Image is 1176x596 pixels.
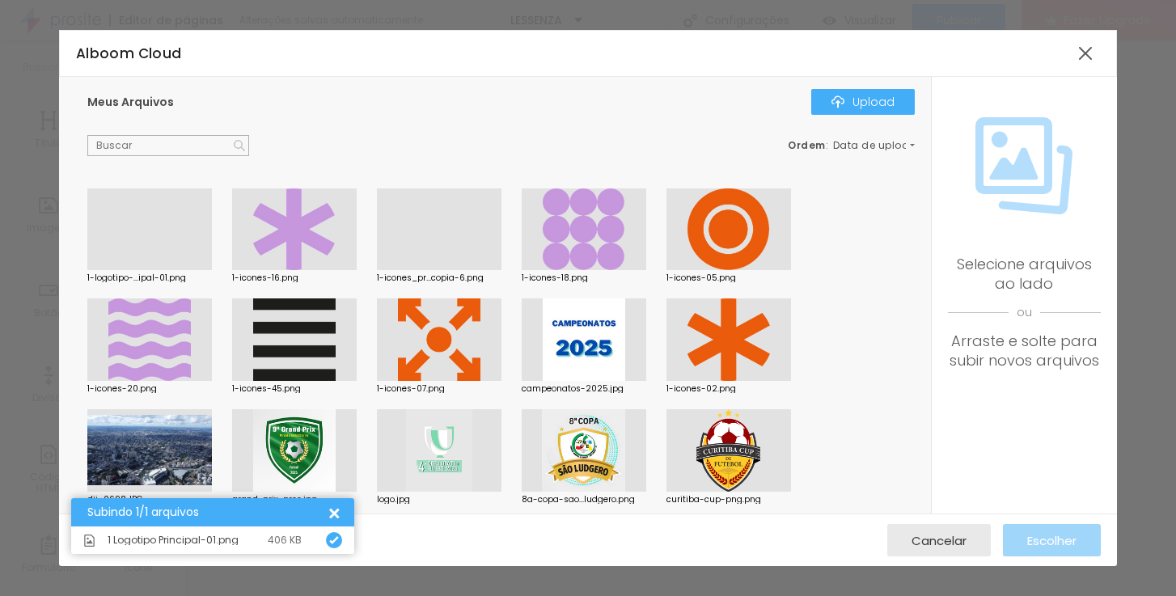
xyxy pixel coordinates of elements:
div: 1-icones_pr...copia-6.png [377,274,501,282]
img: Icone [831,95,844,108]
button: Escolher [1003,524,1101,556]
button: IconeUpload [811,89,915,115]
img: Icone [975,117,1072,214]
div: 1-icones-02.png [666,385,791,393]
div: Selecione arquivos ao lado Arraste e solte para subir novos arquivos [948,255,1102,370]
div: 1-icones-45.png [232,385,357,393]
div: campeonatos-2025.jpg [522,385,646,393]
div: Subindo 1/1 arquivos [87,506,326,518]
div: 1-icones-05.png [666,274,791,282]
button: Cancelar [887,524,991,556]
div: 406 KB [268,535,302,545]
div: 1-icones-16.png [232,274,357,282]
img: Icone [83,535,95,547]
div: curitiba-cup-png.png [666,496,791,504]
span: Cancelar [912,534,967,547]
span: Escolher [1027,534,1077,547]
span: Ordem [788,138,826,152]
div: 1-logotipo-...ipal-01.png [87,274,212,282]
img: Icone [234,140,245,151]
div: grand-prix-prsc.jpg [232,496,357,504]
div: 1-icones-20.png [87,385,212,393]
span: Meus Arquivos [87,94,174,110]
div: 8a-copa-sao...ludgero.png [522,496,646,504]
span: Data de upload [833,141,917,150]
div: dji_0698.JPG [87,496,212,504]
div: 1-icones-07.png [377,385,501,393]
div: Upload [831,95,895,108]
span: ou [948,294,1102,332]
input: Buscar [87,135,249,156]
div: 1-icones-18.png [522,274,646,282]
span: 1 Logotipo Principal-01.png [108,535,239,545]
div: : [788,141,914,150]
span: Alboom Cloud [76,44,182,63]
div: logo.jpg [377,496,501,504]
img: Icone [329,535,339,545]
